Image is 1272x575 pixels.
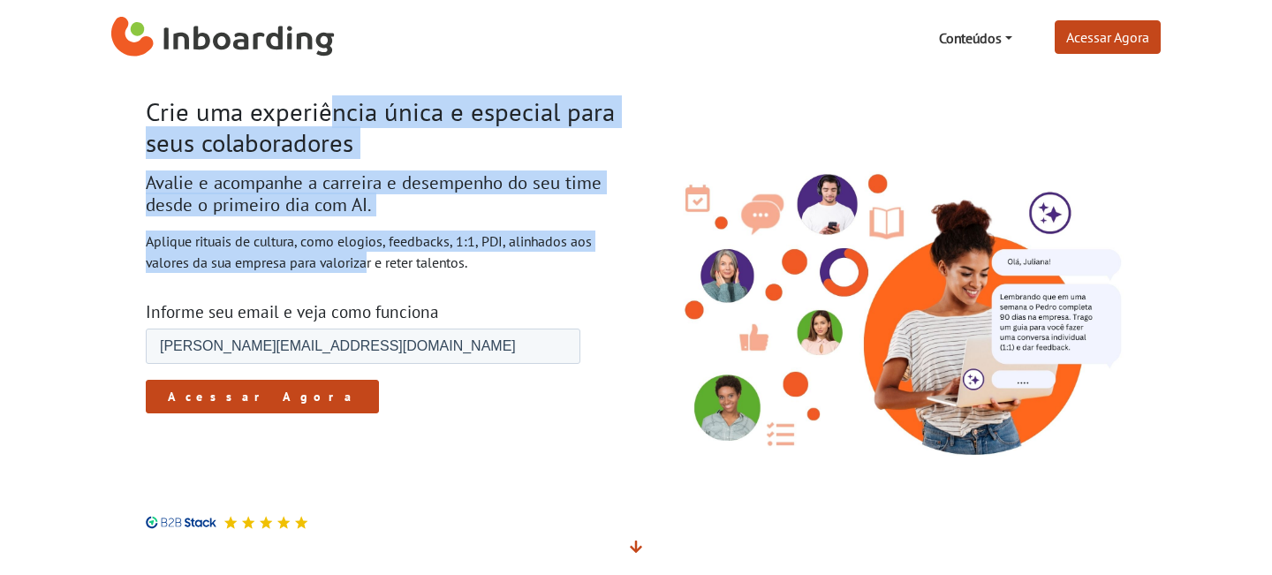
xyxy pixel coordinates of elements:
img: Avaliação 5 estrelas no B2B Stack [294,516,308,529]
a: Acessar Agora [1055,20,1161,54]
img: Inboarding Home [111,11,335,64]
iframe: Form 0 [146,329,580,495]
img: Avaliação 5 estrelas no B2B Stack [276,516,291,529]
a: Conteúdos [932,20,1019,56]
div: Avaliação 5 estrelas no B2B Stack [216,516,308,529]
h2: Avalie e acompanhe a carreira e desempenho do seu time desde o primeiro dia com AI. [146,172,623,216]
img: B2B Stack logo [146,516,216,529]
a: Inboarding Home Page [111,7,335,69]
span: Veja mais detalhes abaixo [630,538,642,556]
h3: Informe seu email e veja como funciona [146,301,623,322]
h1: Crie uma experiência única e especial para seus colaboradores [146,97,623,158]
img: Avaliação 5 estrelas no B2B Stack [259,516,273,529]
input: Acessar Agora [116,72,349,106]
img: Avaliação 5 estrelas no B2B Stack [241,516,255,529]
img: Inboarding - Rutuais de Cultura com Inteligência Ariticial. Feedback, conversas 1:1, PDI. [649,142,1126,463]
img: Avaliação 5 estrelas no B2B Stack [223,516,238,529]
p: Aplique rituais de cultura, como elogios, feedbacks, 1:1, PDI, alinhados aos valores da sua empre... [146,231,623,273]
